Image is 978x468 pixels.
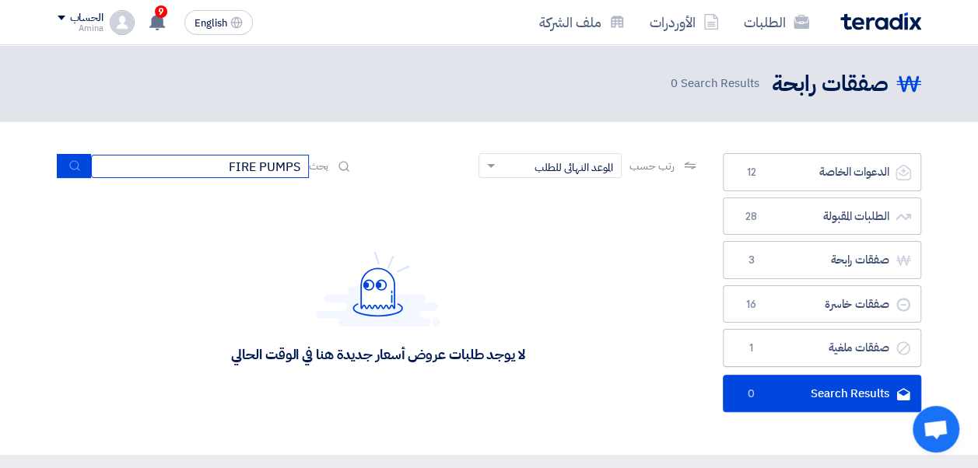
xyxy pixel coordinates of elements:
a: صفقات خاسرة16 [723,285,921,323]
a: صفقات ملغية1 [723,329,921,367]
img: profile_test.png [110,10,135,35]
button: English [184,10,253,35]
span: 3 [742,253,761,268]
img: Teradix logo [840,12,921,30]
span: 16 [742,297,761,313]
a: ملف الشركة [527,4,637,40]
a: الدعوات الخاصة12 [723,153,921,191]
a: الطلبات [731,4,822,40]
h2: صفقات رابحة [772,69,889,100]
span: English [195,18,227,29]
img: Hello [316,251,440,327]
span: Search Results [671,75,759,93]
a: Search Results0 [723,375,921,413]
div: Amina [58,24,103,33]
span: الموعد النهائي للطلب [535,159,613,176]
input: ابحث بعنوان أو رقم الطلب [91,155,309,178]
a: صفقات رابحة3 [723,241,921,279]
span: 1 [742,341,761,356]
a: الطلبات المقبولة28 [723,197,921,236]
a: الأوردرات [637,4,731,40]
div: لا يوجد طلبات عروض أسعار جديدة هنا في الوقت الحالي [231,345,524,363]
span: 28 [742,209,761,225]
span: 9 [155,5,167,18]
span: بحث [309,158,329,174]
span: 0 [671,75,678,92]
span: 12 [742,165,761,180]
span: 0 [742,386,761,402]
div: Open chat [913,406,959,452]
span: رتب حسب [629,158,674,174]
div: الحساب [70,12,103,25]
